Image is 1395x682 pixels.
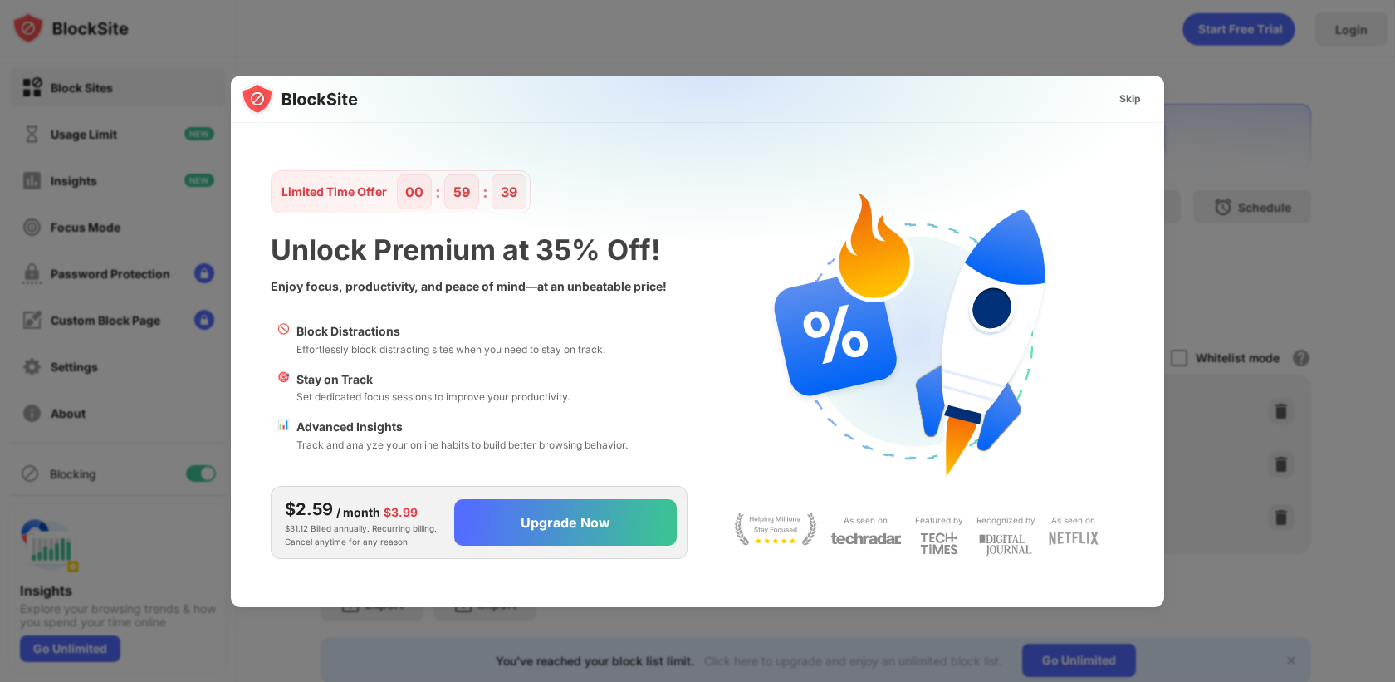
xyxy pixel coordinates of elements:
[384,503,418,522] div: $3.99
[285,497,441,548] div: $31.12 Billed annually. Recurring billing. Cancel anytime for any reason
[277,418,290,453] div: 📊
[285,497,333,522] div: $2.59
[241,76,1174,405] img: gradient.svg
[1051,513,1095,528] div: As seen on
[830,532,902,546] img: light-techradar.svg
[844,513,888,528] div: As seen on
[296,437,628,453] div: Track and analyze your online habits to build better browsing behavior.
[734,513,817,546] img: light-stay-focus.svg
[915,513,963,528] div: Featured by
[979,532,1032,559] img: light-digital-journal.svg
[1049,532,1099,545] img: light-netflix.svg
[336,503,380,522] div: / month
[976,513,1035,528] div: Recognized by
[521,514,610,531] div: Upgrade Now
[296,418,628,436] div: Advanced Insights
[1119,91,1141,107] div: Skip
[920,532,958,555] img: light-techtimes.svg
